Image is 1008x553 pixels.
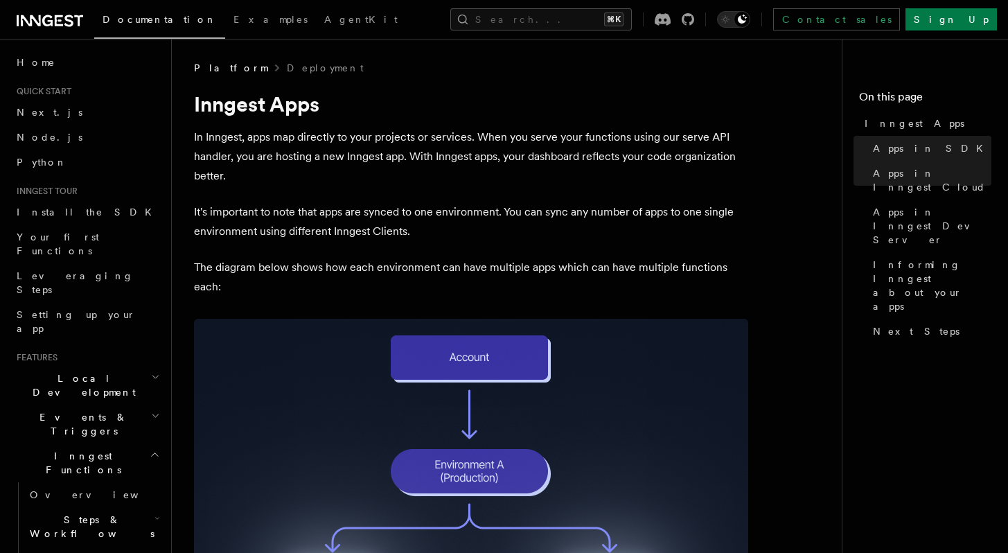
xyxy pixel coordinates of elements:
a: Documentation [94,4,225,39]
a: Examples [225,4,316,37]
a: Sign Up [905,8,997,30]
span: Overview [30,489,173,500]
a: Apps in SDK [867,136,991,161]
a: AgentKit [316,4,406,37]
h1: Inngest Apps [194,91,748,116]
h4: On this page [859,89,991,111]
button: Search...⌘K [450,8,632,30]
span: Platform [194,61,267,75]
a: Next Steps [867,319,991,344]
span: Leveraging Steps [17,270,134,295]
span: Node.js [17,132,82,143]
a: Contact sales [773,8,900,30]
span: Apps in Inngest Cloud [873,166,991,194]
span: Apps in SDK [873,141,991,155]
a: Leveraging Steps [11,263,163,302]
a: Inngest Apps [859,111,991,136]
span: Inngest Functions [11,449,150,477]
span: Informing Inngest about your apps [873,258,991,313]
span: Local Development [11,371,151,399]
a: Install the SDK [11,200,163,225]
span: Inngest tour [11,186,78,197]
a: Apps in Inngest Cloud [867,161,991,200]
span: Documentation [103,14,217,25]
span: Examples [233,14,308,25]
p: In Inngest, apps map directly to your projects or services. When you serve your functions using o... [194,128,748,186]
a: Deployment [287,61,364,75]
span: Apps in Inngest Dev Server [873,205,991,247]
span: Home [17,55,55,69]
a: Next.js [11,100,163,125]
span: Install the SDK [17,207,160,218]
a: Your first Functions [11,225,163,263]
span: Next.js [17,107,82,118]
a: Apps in Inngest Dev Server [867,200,991,252]
button: Toggle dark mode [717,11,750,28]
button: Events & Triggers [11,405,163,444]
a: Setting up your app [11,302,163,341]
p: The diagram below shows how each environment can have multiple apps which can have multiple funct... [194,258,748,297]
button: Local Development [11,366,163,405]
span: Your first Functions [17,231,99,256]
a: Overview [24,482,163,507]
span: Steps & Workflows [24,513,154,541]
span: Python [17,157,67,168]
button: Steps & Workflows [24,507,163,546]
a: Node.js [11,125,163,150]
a: Python [11,150,163,175]
span: Next Steps [873,324,960,338]
span: Quick start [11,86,71,97]
a: Home [11,50,163,75]
span: Features [11,352,58,363]
kbd: ⌘K [604,12,624,26]
p: It's important to note that apps are synced to one environment. You can sync any number of apps t... [194,202,748,241]
span: Inngest Apps [865,116,964,130]
button: Inngest Functions [11,444,163,482]
span: Setting up your app [17,309,136,334]
span: Events & Triggers [11,410,151,438]
span: AgentKit [324,14,398,25]
a: Informing Inngest about your apps [867,252,991,319]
